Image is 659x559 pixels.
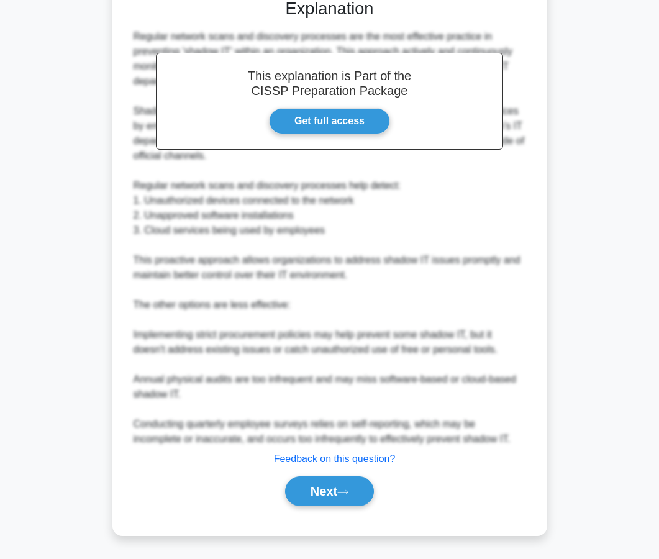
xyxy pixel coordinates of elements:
[285,476,374,506] button: Next
[269,108,390,134] a: Get full access
[274,453,396,464] a: Feedback on this question?
[134,29,526,447] div: Regular network scans and discovery processes are the most effective practice in preventing 'shad...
